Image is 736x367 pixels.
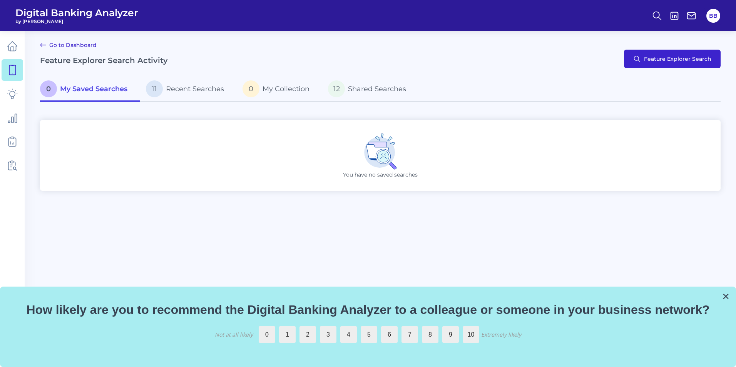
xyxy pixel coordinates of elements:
[644,56,711,62] span: Feature Explorer Search
[706,9,720,23] button: BB
[10,302,726,317] p: How likely are you to recommend the Digital Banking Analyzer to a colleague or someone in your bu...
[40,120,721,191] div: You have no saved searches
[442,326,459,343] label: 9
[263,85,309,93] span: My Collection
[215,331,253,338] div: Not at all likely
[15,7,138,18] span: Digital Banking Analyzer
[40,40,97,50] a: Go to Dashboard
[722,290,729,302] button: Close
[259,326,275,343] label: 0
[401,326,418,343] label: 7
[422,326,438,343] label: 8
[279,326,296,343] label: 1
[381,326,398,343] label: 6
[15,18,138,24] span: by [PERSON_NAME]
[328,80,345,97] span: 12
[40,56,168,65] h2: Feature Explorer Search Activity
[299,326,316,343] label: 2
[320,326,336,343] label: 3
[348,85,406,93] span: Shared Searches
[463,326,479,343] label: 10
[340,326,357,343] label: 4
[166,85,224,93] span: Recent Searches
[146,80,163,97] span: 11
[40,80,57,97] span: 0
[361,326,377,343] label: 5
[243,80,259,97] span: 0
[60,85,127,93] span: My Saved Searches
[481,331,521,338] div: Extremely likely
